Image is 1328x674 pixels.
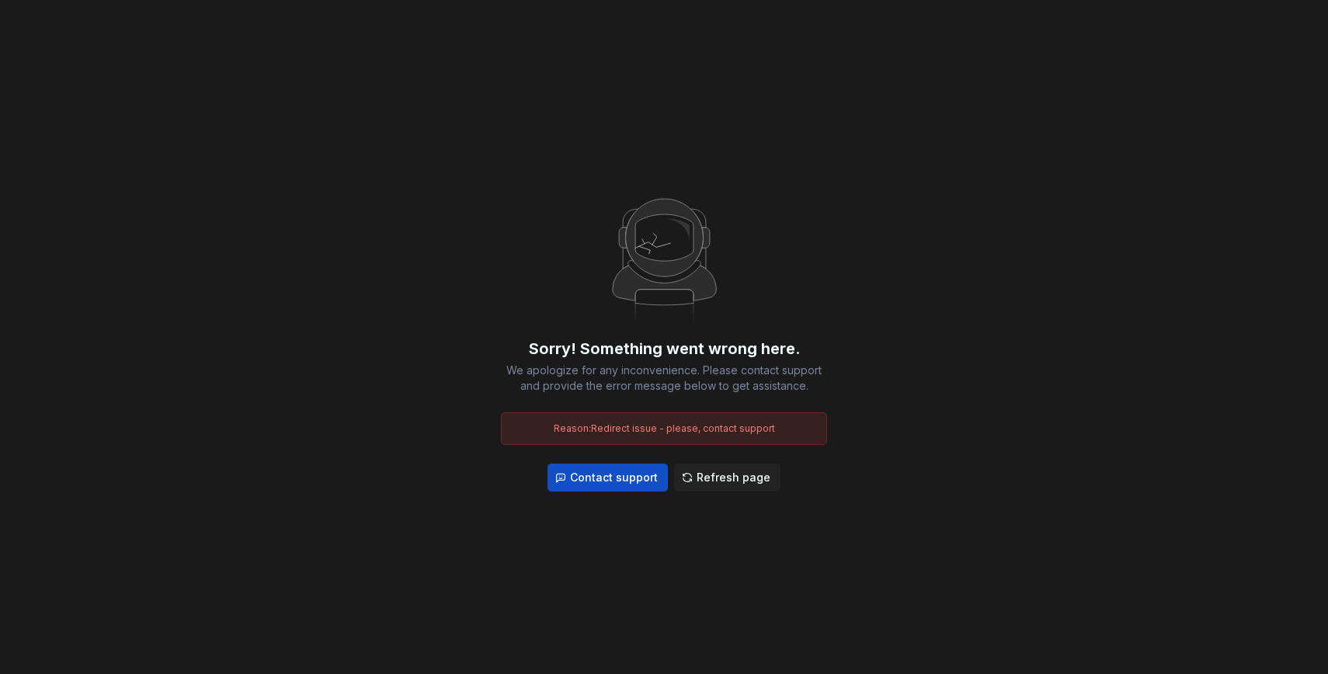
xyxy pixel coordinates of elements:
span: Reason: Redirect issue - please, contact support [554,422,775,434]
button: Refresh page [674,464,780,492]
span: Refresh page [697,470,770,485]
button: Contact support [548,464,668,492]
div: We apologize for any inconvenience. Please contact support and provide the error message below to... [501,363,827,394]
div: Sorry! Something went wrong here. [529,338,800,360]
span: Contact support [570,470,658,485]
